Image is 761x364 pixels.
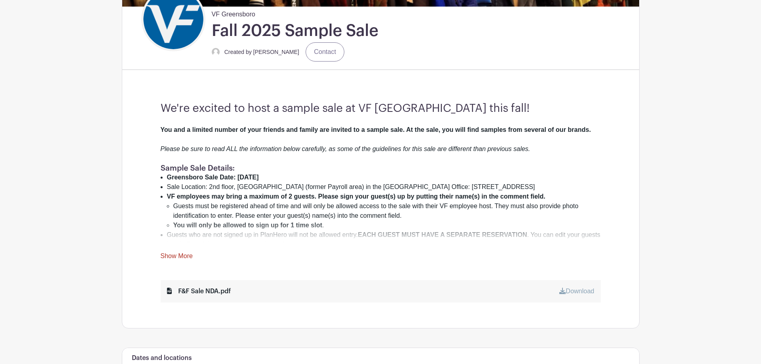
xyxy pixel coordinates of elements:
[559,288,594,294] a: Download
[173,221,601,230] li: .
[167,174,259,181] strong: Greensboro Sale Date: [DATE]
[173,201,601,221] li: Guests must be registered ahead of time and will only be allowed access to the sale with their VF...
[167,230,601,249] li: Guests who are not signed up in PlanHero will not be allowed entry. . You can edit your guests li...
[161,102,601,115] h3: We're excited to host a sample sale at VF [GEOGRAPHIC_DATA] this fall!
[358,231,527,238] strong: EACH GUEST MUST HAVE A SEPARATE RESERVATION
[161,253,193,263] a: Show More
[173,222,322,229] strong: You will only be allowed to sign up for 1 time slot
[161,145,531,152] em: Please be sure to read ALL the information below carefully, as some of the guidelines for this sa...
[212,48,220,56] img: default-ce2991bfa6775e67f084385cd625a349d9dcbb7a52a09fb2fda1e96e2d18dcdb.png
[161,126,591,133] strong: You and a limited number of your friends and family are invited to a sample sale. At the sale, yo...
[161,163,601,173] h1: Sample Sale Details:
[167,286,231,296] div: F&F Sale NDA.pdf
[132,354,192,362] h6: Dates and locations
[212,21,378,41] h1: Fall 2025 Sample Sale
[225,49,300,55] small: Created by [PERSON_NAME]
[167,182,601,192] li: Sale Location: 2nd floor, [GEOGRAPHIC_DATA] (former Payroll area) in the [GEOGRAPHIC_DATA] Office...
[306,42,344,62] a: Contact
[212,6,255,19] span: VF Greensboro
[167,193,546,200] strong: VF employees may bring a maximum of 2 guests. Please sign your guest(s) up by putting their name(...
